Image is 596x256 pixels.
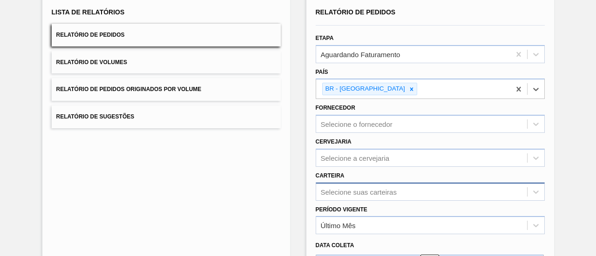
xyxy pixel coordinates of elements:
span: Relatório de Sugestões [56,113,135,120]
button: Relatório de Volumes [52,51,281,74]
button: Relatório de Pedidos [52,24,281,46]
div: BR - [GEOGRAPHIC_DATA] [323,83,406,95]
label: Período Vigente [316,206,367,213]
button: Relatório de Pedidos Originados por Volume [52,78,281,101]
div: Último Mês [321,222,356,230]
label: País [316,69,328,75]
label: Carteira [316,172,345,179]
div: Aguardando Faturamento [321,50,400,58]
span: Relatório de Pedidos Originados por Volume [56,86,202,92]
span: Data coleta [316,242,354,249]
span: Lista de Relatórios [52,8,125,16]
label: Fornecedor [316,105,355,111]
div: Selecione a cervejaria [321,154,390,162]
label: Cervejaria [316,138,352,145]
span: Relatório de Pedidos [56,32,125,38]
div: Selecione o fornecedor [321,120,393,128]
span: Relatório de Volumes [56,59,127,66]
div: Selecione suas carteiras [321,188,397,196]
button: Relatório de Sugestões [52,105,281,128]
span: Relatório de Pedidos [316,8,396,16]
label: Etapa [316,35,334,41]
